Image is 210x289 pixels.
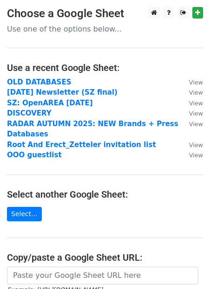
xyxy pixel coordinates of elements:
input: Paste your Google Sheet URL here [7,267,198,284]
small: View [189,89,203,96]
p: Use one of the options below... [7,24,203,34]
a: View [180,141,203,149]
h3: Choose a Google Sheet [7,7,203,20]
small: View [189,100,203,107]
small: View [189,141,203,148]
small: View [189,110,203,117]
a: DISCOVERY [7,109,52,117]
h4: Use a recent Google Sheet: [7,62,203,73]
h4: Select another Google Sheet: [7,189,203,200]
a: View [180,99,203,107]
a: OLD DATABASES [7,78,71,86]
small: View [189,121,203,128]
a: View [180,88,203,96]
a: Select... [7,207,42,221]
h4: Copy/paste a Google Sheet URL: [7,252,203,263]
a: View [180,78,203,86]
a: [DATE] Newsletter (SZ final) [7,88,118,96]
a: Root And Erect_Zetteler invitation list [7,141,156,149]
a: SZ: OpenAREA [DATE] [7,99,93,107]
a: View [180,151,203,159]
a: View [180,120,203,128]
a: RADAR AUTUMN 2025: NEW Brands + Press Databases [7,120,178,139]
a: View [180,109,203,117]
a: OOO guestlist [7,151,62,159]
small: View [189,79,203,86]
small: View [189,152,203,159]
